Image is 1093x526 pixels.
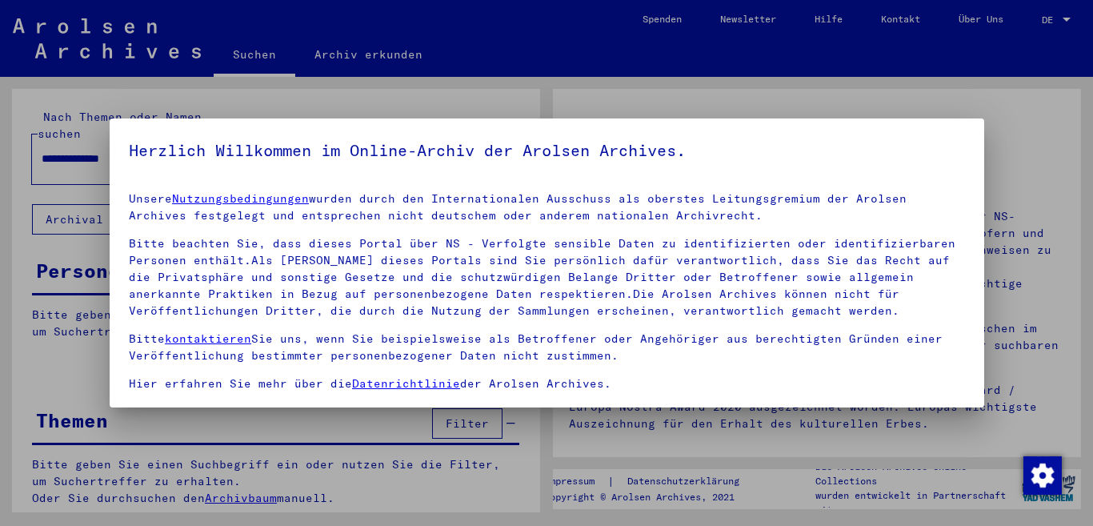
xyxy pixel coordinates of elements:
p: Von einigen Dokumenten werden in den Arolsen Archives nur Kopien aufbewahrt.Die Originale sowie d... [129,404,965,437]
p: Bitte Sie uns, wenn Sie beispielsweise als Betroffener oder Angehöriger aus berechtigten Gründen ... [129,331,965,364]
h5: Herzlich Willkommen im Online-Archiv der Arolsen Archives. [129,138,965,163]
p: Bitte beachten Sie, dass dieses Portal über NS - Verfolgte sensible Daten zu identifizierten oder... [129,235,965,319]
div: Zustimmung ändern [1023,456,1061,494]
p: Unsere wurden durch den Internationalen Ausschuss als oberstes Leitungsgremium der Arolsen Archiv... [129,191,965,224]
img: Zustimmung ändern [1023,456,1062,495]
p: Hier erfahren Sie mehr über die der Arolsen Archives. [129,375,965,392]
a: Nutzungsbedingungen [172,191,309,206]
a: kontaktieren [165,331,251,346]
a: Datenrichtlinie [352,376,460,391]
